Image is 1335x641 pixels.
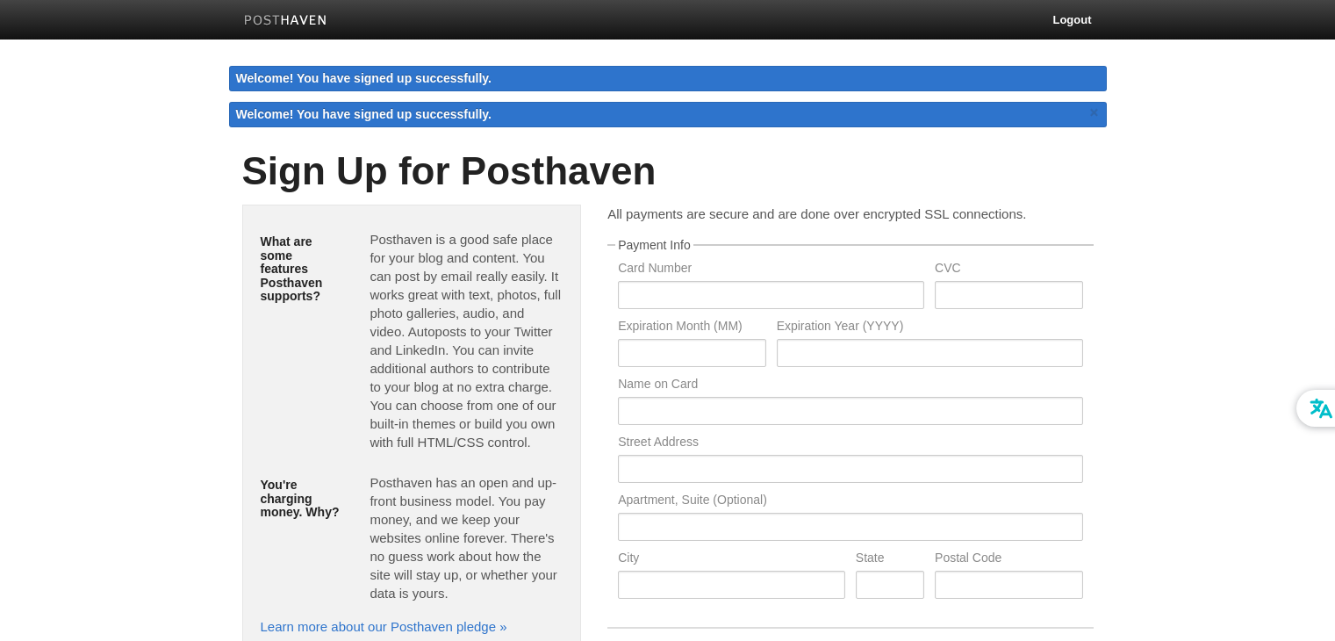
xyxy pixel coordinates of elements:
[370,230,563,451] p: Posthaven is a good safe place for your blog and content. You can post by email really easily. It...
[935,262,1082,278] label: CVC
[618,551,845,568] label: City
[618,320,765,336] label: Expiration Month (MM)
[618,262,924,278] label: Card Number
[370,473,563,602] p: Posthaven has an open and up-front business model. You pay money, and we keep your websites onlin...
[261,619,507,634] a: Learn more about our Posthaven pledge »
[615,239,693,251] legend: Payment Info
[236,107,492,121] span: Welcome! You have signed up successfully.
[856,551,924,568] label: State
[935,551,1082,568] label: Postal Code
[607,205,1093,223] p: All payments are secure and are done over encrypted SSL connections.
[618,436,1082,452] label: Street Address
[261,479,344,519] h5: You're charging money. Why?
[242,150,1094,192] h1: Sign Up for Posthaven
[261,235,344,303] h5: What are some features Posthaven supports?
[618,378,1082,394] label: Name on Card
[777,320,1083,336] label: Expiration Year (YYYY)
[229,66,1107,91] div: Welcome! You have signed up successfully.
[244,15,327,28] img: Posthaven-bar
[1087,102,1102,124] a: ×
[618,493,1082,510] label: Apartment, Suite (Optional)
